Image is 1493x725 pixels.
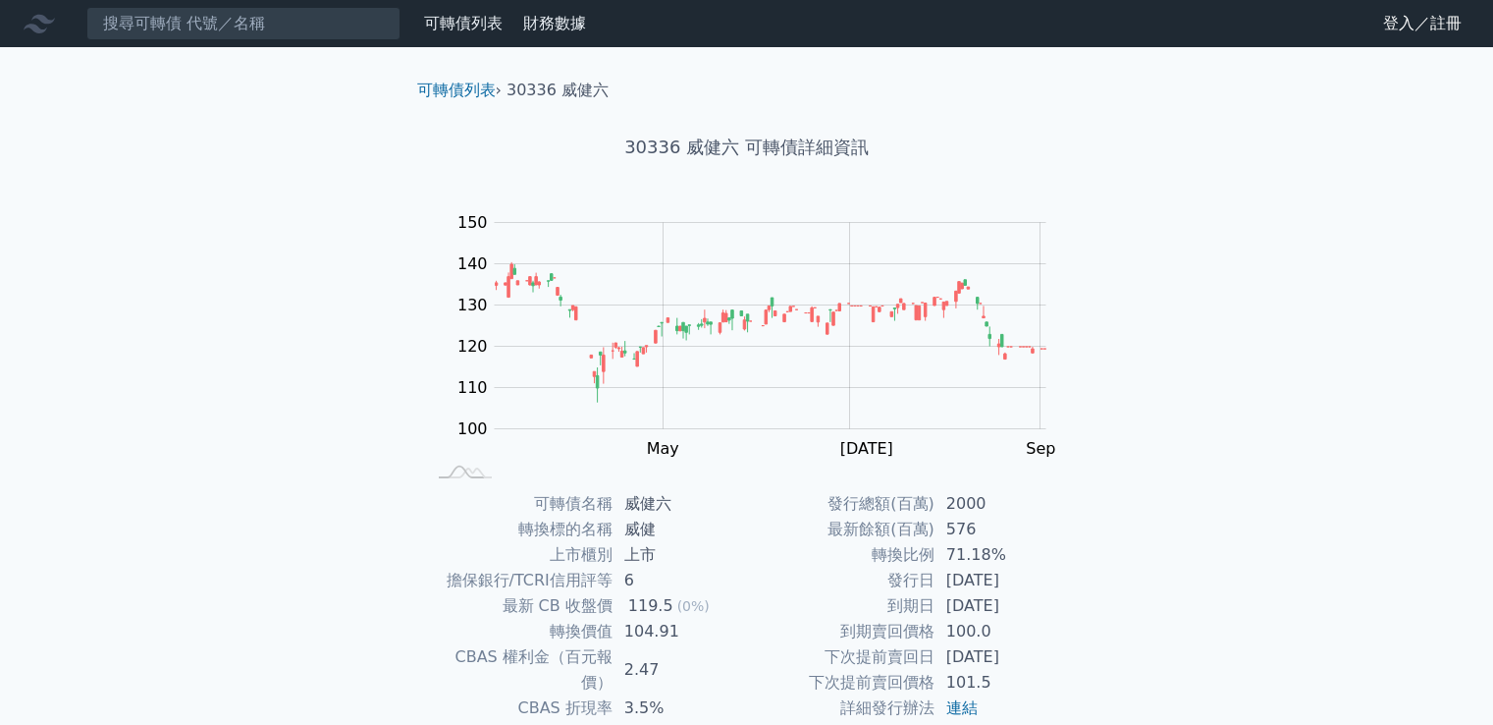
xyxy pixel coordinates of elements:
[457,296,488,314] tspan: 130
[934,542,1069,568] td: 71.18%
[425,619,613,644] td: 轉換價值
[613,696,747,721] td: 3.5%
[86,7,400,40] input: 搜尋可轉債 代號／名稱
[613,619,747,644] td: 104.91
[747,670,934,696] td: 下次提前賣回價格
[457,254,488,273] tspan: 140
[457,419,488,438] tspan: 100
[934,619,1069,644] td: 100.0
[747,644,934,670] td: 下次提前賣回日
[613,491,747,517] td: 威健六
[457,337,488,356] tspan: 120
[425,593,613,619] td: 最新 CB 收盤價
[425,568,613,593] td: 擔保銀行/TCRI信用評等
[747,491,934,517] td: 發行總額(百萬)
[425,644,613,696] td: CBAS 權利金（百元報價）
[624,593,677,619] div: 119.5
[507,79,609,102] li: 30336 威健六
[747,696,934,721] td: 詳細發行辦法
[647,439,679,458] tspan: May
[840,439,893,458] tspan: [DATE]
[417,81,496,99] a: 可轉債列表
[934,644,1069,670] td: [DATE]
[401,134,1093,161] h1: 30336 威健六 可轉債詳細資訊
[747,619,934,644] td: 到期賣回價格
[934,670,1069,696] td: 101.5
[425,696,613,721] td: CBAS 折現率
[613,517,747,542] td: 威健
[946,698,978,717] a: 連結
[424,14,503,32] a: 可轉債列表
[425,517,613,542] td: 轉換標的名稱
[1367,8,1477,39] a: 登入／註冊
[677,598,710,614] span: (0%)
[934,517,1069,542] td: 576
[1026,439,1055,458] tspan: Sep
[613,568,747,593] td: 6
[523,14,586,32] a: 財務數據
[747,568,934,593] td: 發行日
[934,593,1069,619] td: [DATE]
[457,213,488,232] tspan: 150
[417,79,502,102] li: ›
[747,593,934,619] td: 到期日
[613,542,747,568] td: 上市
[934,491,1069,517] td: 2000
[613,644,747,696] td: 2.47
[934,568,1069,593] td: [DATE]
[447,213,1075,458] g: Chart
[425,491,613,517] td: 可轉債名稱
[747,542,934,568] td: 轉換比例
[457,378,488,397] tspan: 110
[747,517,934,542] td: 最新餘額(百萬)
[425,542,613,568] td: 上市櫃別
